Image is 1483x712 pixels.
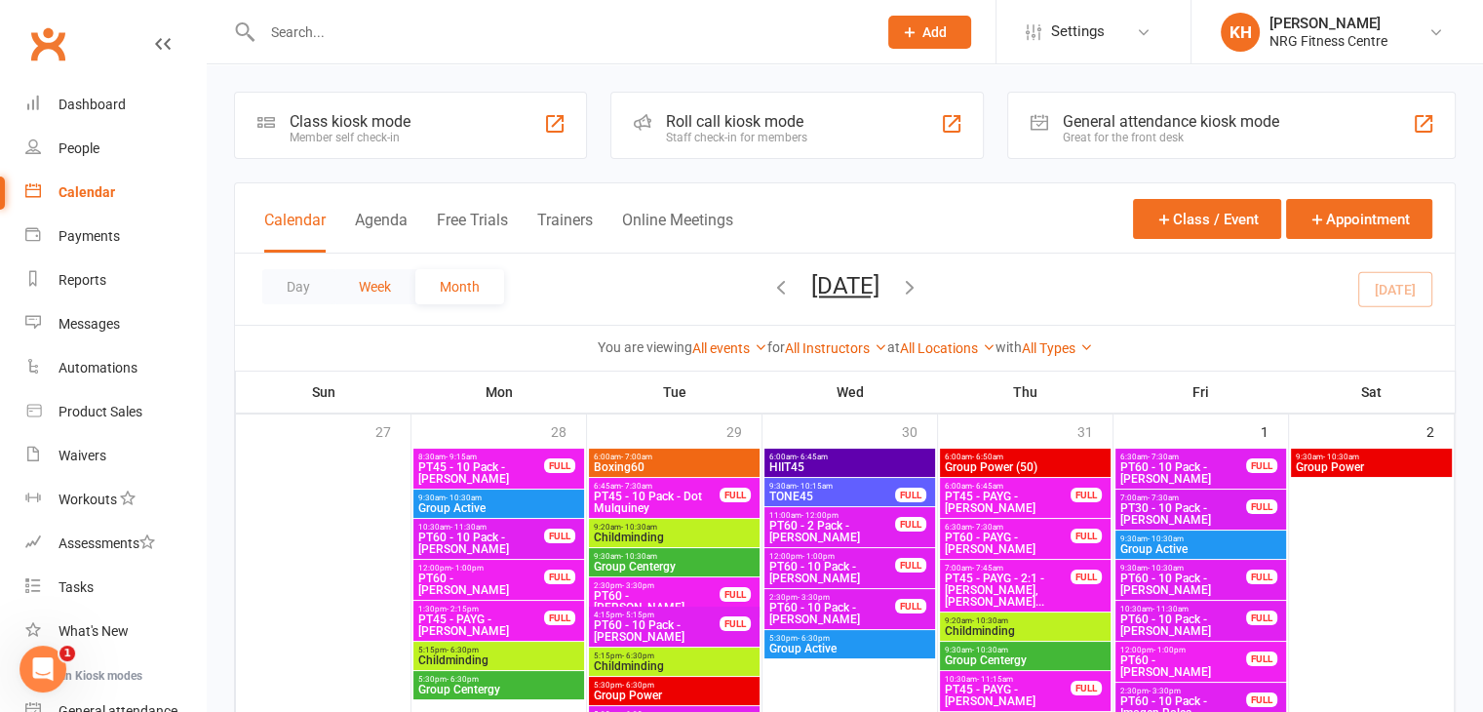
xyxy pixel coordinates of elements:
[944,453,1107,461] span: 6:00am
[1119,646,1247,654] span: 12:00pm
[262,269,334,304] button: Day
[1119,502,1247,526] span: PT30 - 10 Pack - [PERSON_NAME]
[447,675,479,684] span: - 6:30pm
[544,458,575,473] div: FULL
[1071,570,1102,584] div: FULL
[1153,646,1186,654] span: - 1:00pm
[59,140,99,156] div: People
[1246,458,1277,473] div: FULL
[59,316,120,332] div: Messages
[995,339,1022,355] strong: with
[1119,573,1247,596] span: PT60 - 10 Pack - [PERSON_NAME]
[1119,453,1247,461] span: 6:30am
[1119,654,1247,678] span: PT60 - [PERSON_NAME]
[417,605,545,613] span: 1:30pm
[1246,499,1277,514] div: FULL
[944,616,1107,625] span: 9:20am
[59,448,106,463] div: Waivers
[417,494,580,502] span: 9:30am
[593,660,756,672] span: Childminding
[59,360,137,376] div: Automations
[768,511,896,520] span: 11:00am
[417,564,545,573] span: 12:00pm
[720,488,751,502] div: FULL
[768,453,931,461] span: 6:00am
[417,675,580,684] span: 5:30pm
[944,461,1107,473] span: Group Power (50)
[25,522,206,566] a: Assessments
[59,404,142,419] div: Product Sales
[1246,570,1277,584] div: FULL
[895,517,926,532] div: FULL
[944,532,1072,555] span: PT60 - PAYG - [PERSON_NAME]
[1148,534,1184,543] span: - 10:30am
[59,97,126,112] div: Dashboard
[768,482,896,491] span: 9:30am
[1119,687,1247,695] span: 2:30pm
[417,502,580,514] span: Group Active
[621,523,657,532] span: - 10:30am
[1113,372,1289,413] th: Fri
[768,643,931,654] span: Group Active
[417,532,545,555] span: PT60 - 10 Pack - [PERSON_NAME]
[355,211,408,253] button: Agenda
[593,552,756,561] span: 9:30am
[768,593,896,602] span: 2:30pm
[768,552,896,561] span: 12:00pm
[593,523,756,532] span: 9:20am
[544,611,575,625] div: FULL
[811,272,879,299] button: [DATE]
[972,646,1008,654] span: - 10:30am
[417,453,545,461] span: 8:30am
[25,127,206,171] a: People
[25,258,206,302] a: Reports
[1071,488,1102,502] div: FULL
[417,573,545,596] span: PT60 - [PERSON_NAME]
[944,491,1072,514] span: PT45 - PAYG - [PERSON_NAME]
[59,492,117,507] div: Workouts
[290,131,410,144] div: Member self check-in
[25,610,206,653] a: What's New
[1148,494,1179,502] span: - 7:30am
[446,453,477,461] span: - 9:15am
[1063,131,1279,144] div: Great for the front desk
[622,581,654,590] span: - 3:30pm
[888,16,971,49] button: Add
[593,611,721,619] span: 4:15pm
[944,573,1072,608] span: PT45 - PAYG - 2:1 - [PERSON_NAME], [PERSON_NAME]...
[25,390,206,434] a: Product Sales
[762,372,938,413] th: Wed
[446,494,482,502] span: - 10:30am
[1269,32,1387,50] div: NRG Fitness Centre
[417,654,580,666] span: Childminding
[256,19,863,46] input: Search...
[720,616,751,631] div: FULL
[944,654,1107,666] span: Group Centergy
[944,684,1072,707] span: PT45 - PAYG - [PERSON_NAME]
[797,482,833,491] span: - 10:15am
[551,415,586,447] div: 28
[59,623,129,639] div: What's New
[900,340,995,356] a: All Locations
[1063,112,1279,131] div: General attendance kiosk mode
[417,523,545,532] span: 10:30am
[25,171,206,215] a: Calendar
[593,690,756,701] span: Group Power
[1295,461,1449,473] span: Group Power
[1077,415,1112,447] div: 31
[1246,611,1277,625] div: FULL
[1426,415,1454,447] div: 2
[593,681,756,690] span: 5:30pm
[1119,461,1247,485] span: PT60 - 10 Pack - [PERSON_NAME]
[1071,681,1102,695] div: FULL
[415,269,504,304] button: Month
[944,482,1072,491] span: 6:00am
[417,613,545,637] span: PT45 - PAYG - [PERSON_NAME]
[25,83,206,127] a: Dashboard
[25,478,206,522] a: Workouts
[20,646,66,692] iframe: Intercom live chat
[25,566,206,610] a: Tasks
[587,372,762,413] th: Tue
[944,564,1072,573] span: 7:00am
[537,211,593,253] button: Trainers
